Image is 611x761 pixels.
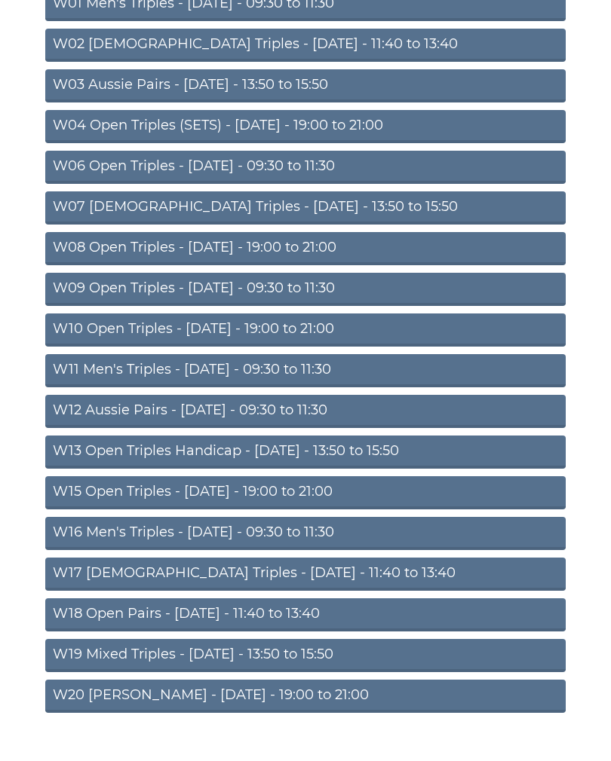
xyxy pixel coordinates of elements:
a: W04 Open Triples (SETS) - [DATE] - 19:00 to 21:00 [45,110,566,143]
a: W10 Open Triples - [DATE] - 19:00 to 21:00 [45,313,566,347]
a: W03 Aussie Pairs - [DATE] - 13:50 to 15:50 [45,69,566,102]
a: W19 Mixed Triples - [DATE] - 13:50 to 15:50 [45,639,566,672]
a: W09 Open Triples - [DATE] - 09:30 to 11:30 [45,273,566,306]
a: W06 Open Triples - [DATE] - 09:30 to 11:30 [45,151,566,184]
a: W17 [DEMOGRAPHIC_DATA] Triples - [DATE] - 11:40 to 13:40 [45,558,566,591]
a: W02 [DEMOGRAPHIC_DATA] Triples - [DATE] - 11:40 to 13:40 [45,29,566,62]
a: W16 Men's Triples - [DATE] - 09:30 to 11:30 [45,517,566,550]
a: W11 Men's Triples - [DATE] - 09:30 to 11:30 [45,354,566,387]
a: W13 Open Triples Handicap - [DATE] - 13:50 to 15:50 [45,436,566,469]
a: W08 Open Triples - [DATE] - 19:00 to 21:00 [45,232,566,265]
a: W07 [DEMOGRAPHIC_DATA] Triples - [DATE] - 13:50 to 15:50 [45,191,566,225]
a: W18 Open Pairs - [DATE] - 11:40 to 13:40 [45,598,566,631]
a: W15 Open Triples - [DATE] - 19:00 to 21:00 [45,476,566,509]
a: W12 Aussie Pairs - [DATE] - 09:30 to 11:30 [45,395,566,428]
a: W20 [PERSON_NAME] - [DATE] - 19:00 to 21:00 [45,680,566,713]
